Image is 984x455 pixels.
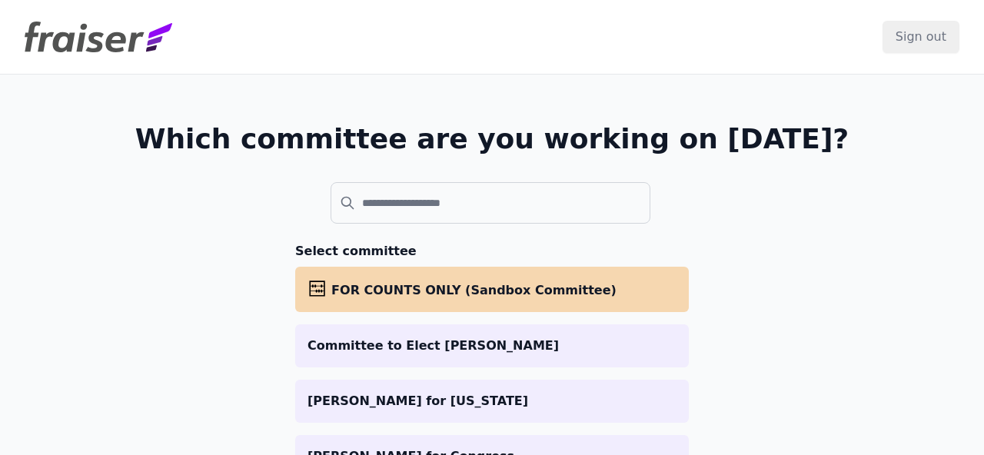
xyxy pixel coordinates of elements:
img: Fraiser Logo [25,22,172,52]
a: FOR COUNTS ONLY (Sandbox Committee) [295,267,689,312]
p: Committee to Elect [PERSON_NAME] [307,337,676,355]
span: FOR COUNTS ONLY (Sandbox Committee) [331,283,617,297]
input: Sign out [883,21,959,53]
p: [PERSON_NAME] for [US_STATE] [307,392,676,410]
a: Committee to Elect [PERSON_NAME] [295,324,689,367]
h3: Select committee [295,242,689,261]
a: [PERSON_NAME] for [US_STATE] [295,380,689,423]
h1: Which committee are you working on [DATE]? [135,124,849,154]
